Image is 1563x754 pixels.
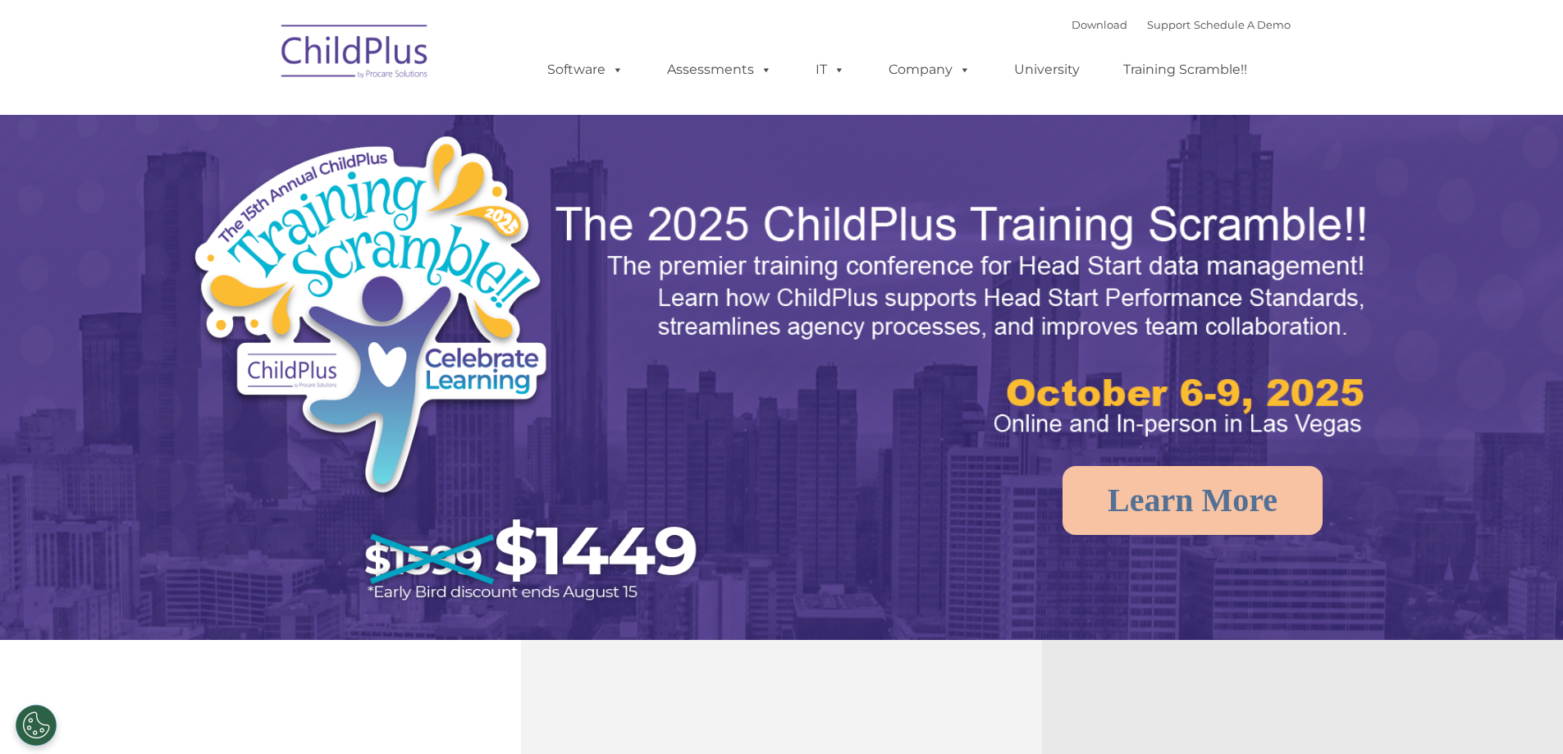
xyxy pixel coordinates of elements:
[1063,466,1323,535] a: Learn More
[273,13,437,95] img: ChildPlus by Procare Solutions
[799,53,861,86] a: IT
[1072,18,1291,31] font: |
[872,53,987,86] a: Company
[1147,18,1191,31] a: Support
[1072,18,1127,31] a: Download
[16,705,57,746] button: Cookies Settings
[651,53,788,86] a: Assessments
[1194,18,1291,31] a: Schedule A Demo
[531,53,640,86] a: Software
[1107,53,1264,86] a: Training Scramble!!
[998,53,1096,86] a: University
